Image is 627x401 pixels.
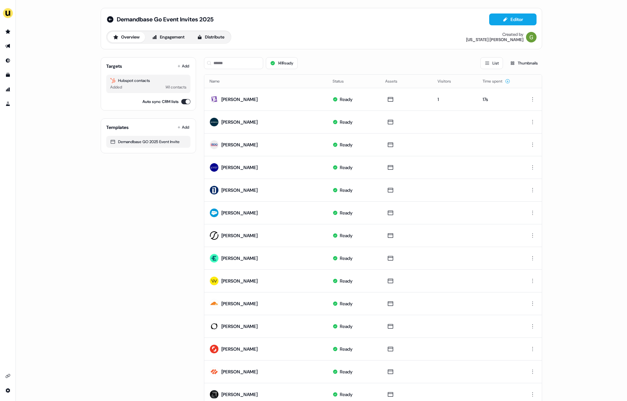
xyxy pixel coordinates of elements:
div: Ready [340,164,353,171]
div: Ready [340,255,353,262]
button: Name [210,75,228,87]
a: Go to integrations [3,371,13,381]
div: Added [110,84,122,90]
button: Engagement [146,32,190,42]
button: Add [176,123,190,132]
div: Ready [340,368,353,375]
div: Demandbase GO 2025 Event Invite [110,138,187,145]
div: [PERSON_NAME] [221,141,258,148]
button: Thumbnails [506,57,542,69]
div: Ready [340,323,353,330]
div: Ready [340,300,353,307]
div: Targets [106,63,122,69]
div: [PERSON_NAME] [221,119,258,125]
div: [PERSON_NAME] [221,368,258,375]
button: List [480,57,503,69]
div: Ready [340,210,353,216]
div: Ready [340,96,353,103]
div: [PERSON_NAME] [221,210,258,216]
a: Go to prospects [3,26,13,37]
a: Go to experiments [3,99,13,109]
div: Ready [340,141,353,148]
div: Ready [340,278,353,284]
a: Go to attribution [3,84,13,95]
div: [PERSON_NAME] [221,164,258,171]
div: 1 [438,96,472,103]
div: [PERSON_NAME] [221,255,258,262]
a: Editor [489,17,537,24]
button: Time spent [483,75,510,87]
button: Visitors [438,75,459,87]
label: Auto sync CRM lists [142,98,179,105]
a: Go to integrations [3,385,13,396]
div: [PERSON_NAME] [221,278,258,284]
div: Ready [340,187,353,193]
div: 17s [483,96,515,103]
img: Georgia [526,32,537,42]
span: Demandbase Go Event Invites 2025 [117,15,213,23]
button: Overview [108,32,145,42]
a: Go to templates [3,70,13,80]
button: Status [333,75,352,87]
div: [PERSON_NAME] [221,300,258,307]
div: Created by [502,32,523,37]
div: Ready [340,119,353,125]
button: 141Ready [266,57,298,69]
div: [US_STATE] [PERSON_NAME] [466,37,523,42]
div: Hubspot contacts [110,77,187,84]
div: [PERSON_NAME] [221,346,258,352]
div: [PERSON_NAME] [221,96,258,103]
button: Add [176,62,190,71]
div: Templates [106,124,129,131]
div: [PERSON_NAME] [221,187,258,193]
div: [PERSON_NAME] [221,323,258,330]
div: 141 contacts [165,84,187,90]
div: Ready [340,232,353,239]
div: [PERSON_NAME] [221,391,258,398]
div: [PERSON_NAME] [221,232,258,239]
div: Ready [340,391,353,398]
button: Distribute [191,32,230,42]
div: Ready [340,346,353,352]
a: Go to Inbound [3,55,13,66]
a: Go to outbound experience [3,41,13,51]
button: Editor [489,13,537,25]
th: Assets [380,75,433,88]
